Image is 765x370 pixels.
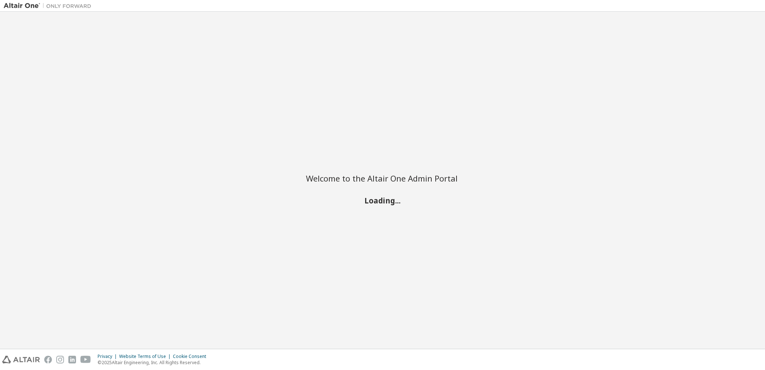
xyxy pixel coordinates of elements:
img: linkedin.svg [68,356,76,363]
h2: Loading... [306,195,459,205]
img: Altair One [4,2,95,9]
div: Privacy [98,354,119,359]
p: © 2025 Altair Engineering, Inc. All Rights Reserved. [98,359,211,366]
div: Cookie Consent [173,354,211,359]
img: instagram.svg [56,356,64,363]
img: youtube.svg [80,356,91,363]
h2: Welcome to the Altair One Admin Portal [306,173,459,183]
img: facebook.svg [44,356,52,363]
img: altair_logo.svg [2,356,40,363]
div: Website Terms of Use [119,354,173,359]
